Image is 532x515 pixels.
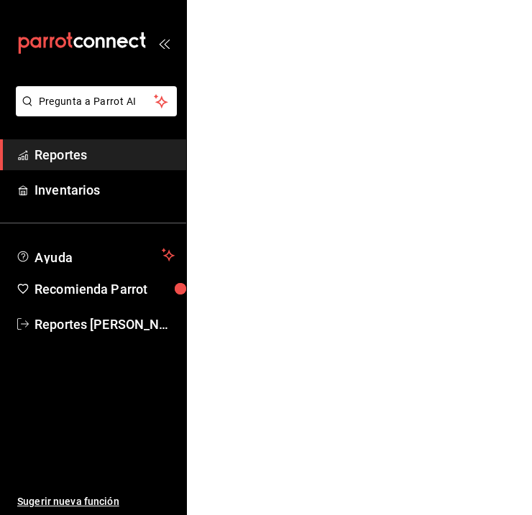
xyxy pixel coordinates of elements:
button: open_drawer_menu [158,37,170,49]
span: Reportes [35,145,175,164]
span: Recomienda Parrot [35,279,175,299]
span: Reportes [PERSON_NAME] [PERSON_NAME] [35,315,175,334]
span: Pregunta a Parrot AI [39,94,155,109]
a: Pregunta a Parrot AI [10,104,177,119]
span: Ayuda [35,246,156,264]
button: Pregunta a Parrot AI [16,86,177,116]
span: Sugerir nueva función [17,494,175,509]
span: Inventarios [35,180,175,200]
